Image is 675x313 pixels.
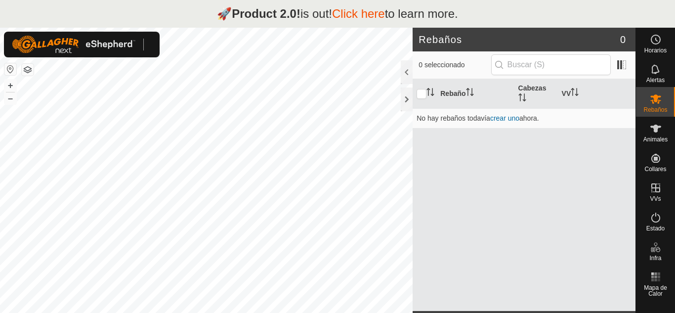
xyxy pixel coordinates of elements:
[646,225,665,231] span: Estado
[466,89,474,97] p-sorticon: Activar para ordenar
[436,79,514,109] th: Rebaño
[332,7,385,20] a: Click here
[643,107,667,113] span: Rebaños
[571,89,579,97] p-sorticon: Activar para ordenar
[4,92,16,104] button: –
[514,79,558,109] th: Cabezas
[644,47,667,53] span: Horarios
[650,196,661,202] span: VVs
[413,108,635,128] td: No hay rebaños todavía ahora.
[518,95,526,103] p-sorticon: Activar para ordenar
[4,63,16,75] button: Restablecer Mapa
[22,64,34,76] button: Capas del Mapa
[217,5,458,23] p: 🚀 is out! to learn more.
[644,166,666,172] span: Collares
[426,89,434,97] p-sorticon: Activar para ordenar
[638,285,673,297] span: Mapa de Calor
[490,114,519,122] a: crear uno
[12,36,135,53] img: Logo Gallagher
[419,34,620,45] h2: Rebaños
[649,255,661,261] span: Infra
[646,77,665,83] span: Alertas
[643,136,668,142] span: Animales
[558,79,635,109] th: VV
[491,54,611,75] input: Buscar (S)
[4,80,16,91] button: +
[620,32,626,47] span: 0
[232,7,300,20] strong: Product 2.0!
[419,60,491,70] span: 0 seleccionado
